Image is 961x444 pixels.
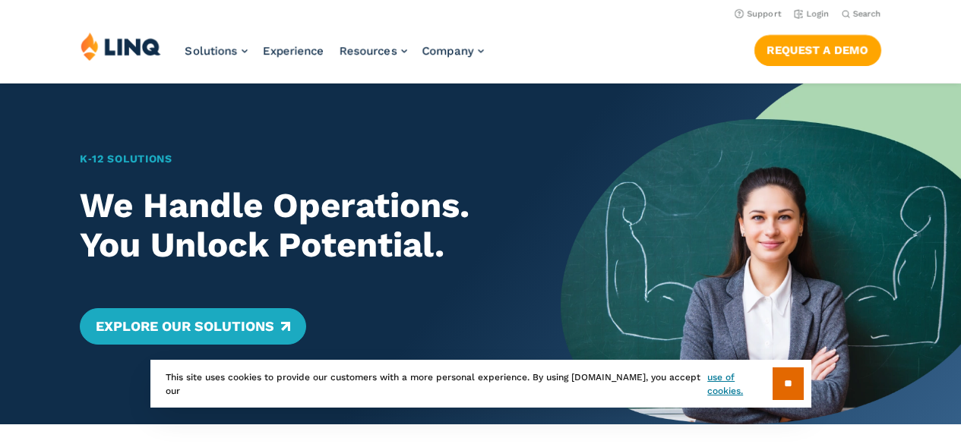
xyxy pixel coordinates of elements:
span: Company [422,44,474,58]
img: Home Banner [561,83,961,424]
div: This site uses cookies to provide our customers with a more personal experience. By using [DOMAIN... [150,360,811,408]
span: Resources [340,44,397,58]
a: Solutions [185,44,248,58]
h1: K‑12 Solutions [80,151,521,167]
a: Resources [340,44,407,58]
a: use of cookies. [707,370,772,398]
button: Open Search Bar [842,8,881,20]
nav: Button Navigation [754,32,881,65]
img: LINQ | K‑12 Software [81,32,161,61]
a: Explore Our Solutions [80,308,305,345]
a: Support [735,9,782,19]
a: Experience [263,44,324,58]
a: Request a Demo [754,35,881,65]
span: Solutions [185,44,238,58]
h2: We Handle Operations. You Unlock Potential. [80,186,521,266]
a: Login [794,9,830,19]
a: Company [422,44,484,58]
span: Search [853,9,881,19]
nav: Primary Navigation [185,32,484,82]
